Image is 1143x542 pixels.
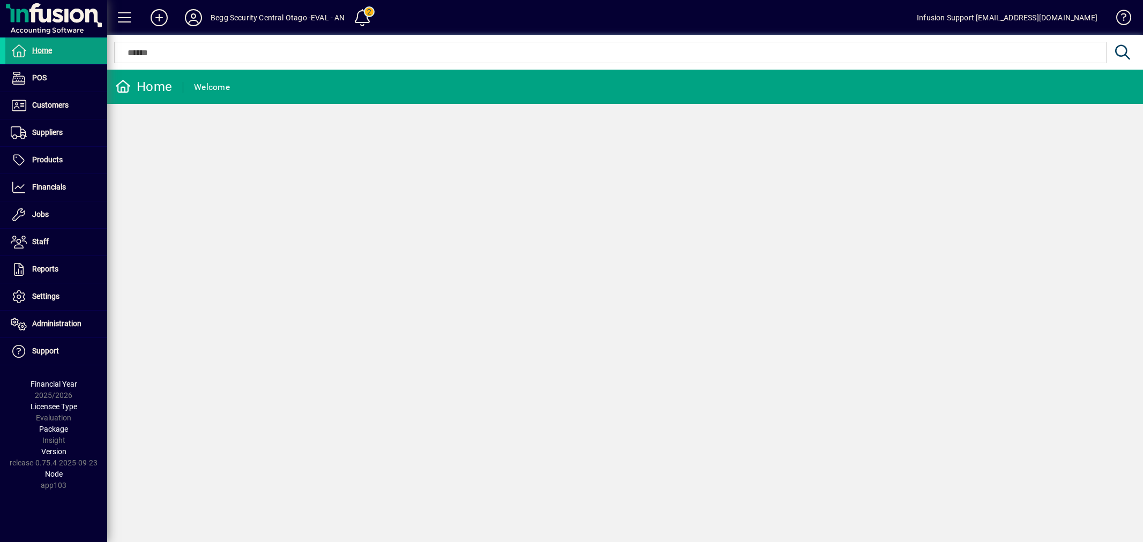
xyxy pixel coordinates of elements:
[32,347,59,355] span: Support
[32,128,63,137] span: Suppliers
[5,256,107,283] a: Reports
[32,237,49,246] span: Staff
[5,174,107,201] a: Financials
[45,470,63,478] span: Node
[176,8,211,27] button: Profile
[142,8,176,27] button: Add
[32,183,66,191] span: Financials
[31,380,77,388] span: Financial Year
[41,447,66,456] span: Version
[5,65,107,92] a: POS
[32,101,69,109] span: Customers
[115,78,172,95] div: Home
[1108,2,1130,37] a: Knowledge Base
[5,92,107,119] a: Customers
[917,9,1097,26] div: Infusion Support [EMAIL_ADDRESS][DOMAIN_NAME]
[194,79,230,96] div: Welcome
[5,147,107,174] a: Products
[32,210,49,219] span: Jobs
[5,201,107,228] a: Jobs
[5,338,107,365] a: Support
[5,229,107,255] a: Staff
[5,283,107,310] a: Settings
[32,155,63,164] span: Products
[32,46,52,55] span: Home
[31,402,77,411] span: Licensee Type
[32,319,81,328] span: Administration
[5,119,107,146] a: Suppliers
[5,311,107,337] a: Administration
[211,9,345,26] div: Begg Security Central Otago -EVAL - AN
[32,292,59,300] span: Settings
[32,265,58,273] span: Reports
[39,425,68,433] span: Package
[32,73,47,82] span: POS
